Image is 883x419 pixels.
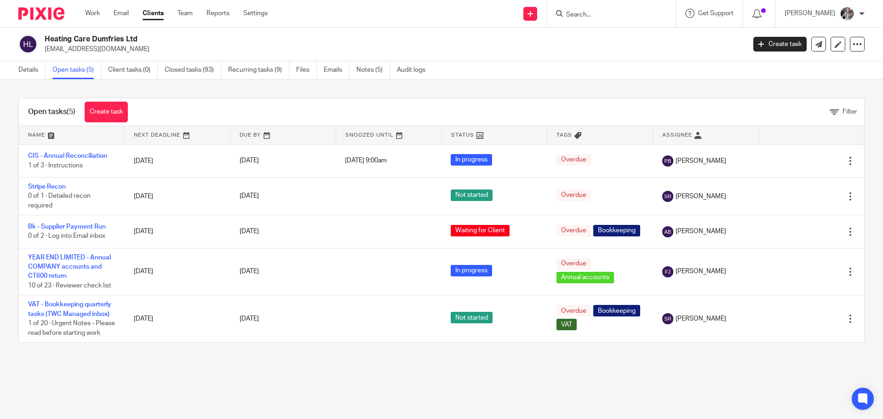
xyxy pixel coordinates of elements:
[676,267,726,276] span: [PERSON_NAME]
[556,258,591,270] span: Overdue
[324,61,350,79] a: Emails
[85,9,100,18] a: Work
[28,320,115,336] span: 1 of 20 · Urgent Notes - Please read before starting work
[125,295,230,342] td: [DATE]
[556,189,591,201] span: Overdue
[240,193,259,200] span: [DATE]
[178,9,193,18] a: Team
[18,7,64,20] img: Pixie
[45,45,740,54] p: [EMAIL_ADDRESS][DOMAIN_NAME]
[28,153,107,159] a: CIS - Annual Reconciliation
[556,132,572,138] span: Tags
[125,144,230,177] td: [DATE]
[676,227,726,236] span: [PERSON_NAME]
[108,61,158,79] a: Client tasks (0)
[556,225,591,236] span: Overdue
[28,282,111,289] span: 10 of 23 · Reviewer check list
[593,225,640,236] span: Bookkeeping
[662,155,673,166] img: svg%3E
[28,162,83,169] span: 1 of 3 · Instructions
[451,189,493,201] span: Not started
[125,248,230,295] td: [DATE]
[28,107,75,117] h1: Open tasks
[451,132,474,138] span: Status
[451,265,492,276] span: In progress
[345,158,387,164] span: [DATE] 9:00am
[143,9,164,18] a: Clients
[206,9,229,18] a: Reports
[662,313,673,324] img: svg%3E
[18,61,46,79] a: Details
[345,132,394,138] span: Snoozed Until
[45,34,601,44] h2: Heating Care Dumfries Ltd
[698,10,734,17] span: Get Support
[240,229,259,235] span: [DATE]
[451,154,492,166] span: In progress
[165,61,221,79] a: Closed tasks (93)
[243,9,268,18] a: Settings
[843,109,857,115] span: Filter
[753,37,807,52] a: Create task
[840,6,854,21] img: -%20%20-%20studio@ingrained.co.uk%20for%20%20-20220223%20at%20101413%20-%201W1A2026.jpg
[28,254,111,280] a: YEAR END LIMITED - Annual COMPANY accounts and CT600 return
[114,9,129,18] a: Email
[556,272,614,283] span: Annual accounts
[125,215,230,248] td: [DATE]
[565,11,648,19] input: Search
[662,191,673,202] img: svg%3E
[28,233,105,240] span: 0 of 2 · Log into Email inbox
[662,266,673,277] img: svg%3E
[451,225,510,236] span: Waiting for Client
[593,305,640,316] span: Bookkeeping
[556,154,591,166] span: Overdue
[676,156,726,166] span: [PERSON_NAME]
[28,301,111,317] a: VAT - Bookkeeping quarterly tasks (TWC Managed inbox)
[85,102,128,122] a: Create task
[556,305,591,316] span: Overdue
[28,224,106,230] a: Bk - Supplier Payment Run
[785,9,835,18] p: [PERSON_NAME]
[240,158,259,164] span: [DATE]
[18,34,38,54] img: svg%3E
[451,312,493,323] span: Not started
[240,316,259,322] span: [DATE]
[556,319,577,330] span: VAT
[52,61,101,79] a: Open tasks (5)
[228,61,289,79] a: Recurring tasks (9)
[296,61,317,79] a: Files
[28,184,66,190] a: Stripe Recon
[240,269,259,275] span: [DATE]
[356,61,390,79] a: Notes (5)
[676,192,726,201] span: [PERSON_NAME]
[397,61,432,79] a: Audit logs
[125,177,230,215] td: [DATE]
[676,314,726,323] span: [PERSON_NAME]
[28,193,91,209] span: 0 of 1 · Detailed recon required
[67,108,75,115] span: (5)
[662,226,673,237] img: svg%3E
